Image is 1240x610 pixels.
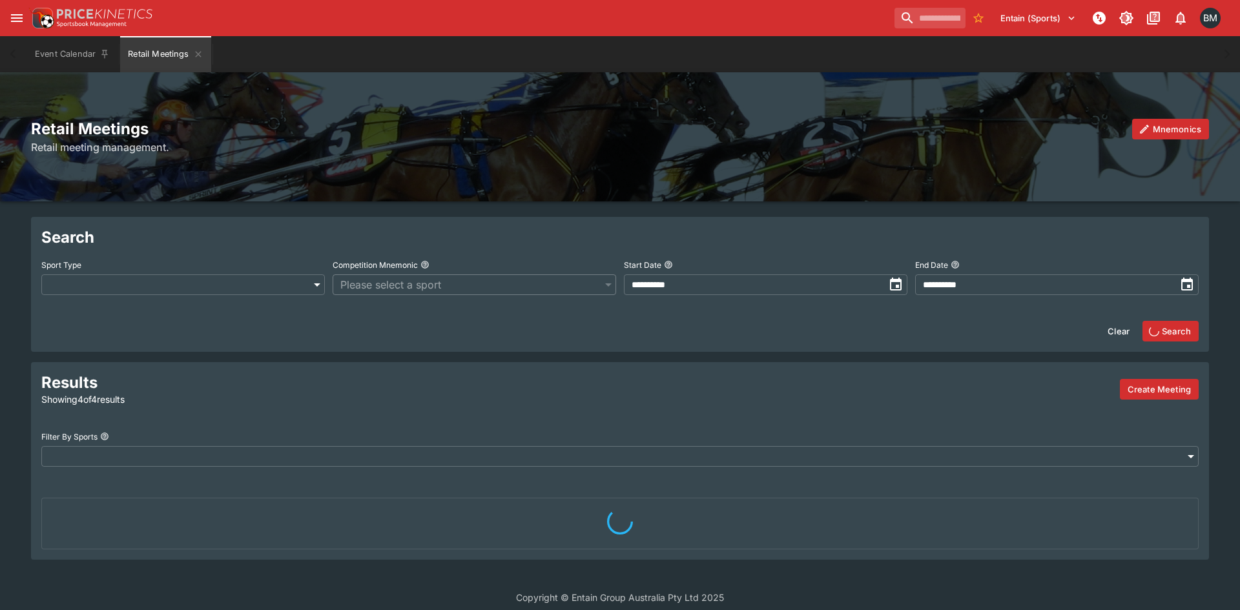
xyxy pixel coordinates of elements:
p: Filter By Sports [41,431,98,442]
button: Filter By Sports [100,432,109,441]
h6: Retail meeting management. [31,139,1209,155]
button: Documentation [1142,6,1165,30]
button: Mnemonics [1132,119,1209,139]
button: Byron Monk [1196,4,1224,32]
button: NOT Connected to PK [1088,6,1111,30]
button: Start Date [664,260,673,269]
button: toggle date time picker [1175,273,1199,296]
p: End Date [915,259,948,270]
p: Start Date [624,259,661,270]
div: Byron Monk [1200,8,1221,28]
p: Competition Mnemonic [333,259,418,270]
button: Select Tenant [993,8,1084,28]
h2: Retail Meetings [31,119,1209,139]
button: Create a new meeting by adding events [1120,379,1199,400]
span: Please select a sport [340,277,595,292]
h2: Search [41,227,1199,247]
button: No Bookmarks [968,8,989,28]
h2: Results [41,372,413,392]
button: Toggle light/dark mode [1115,6,1138,30]
input: search [894,8,966,28]
button: Search [1142,321,1199,341]
button: Notifications [1169,6,1192,30]
img: PriceKinetics [57,9,152,19]
p: Sport Type [41,259,81,270]
button: Retail Meetings [120,36,211,72]
button: Clear [1100,321,1137,341]
p: Showing 4 of 4 results [41,392,413,406]
img: Sportsbook Management [57,21,127,27]
button: Competition Mnemonic [420,260,429,269]
img: PriceKinetics Logo [28,5,54,31]
button: toggle date time picker [884,273,907,296]
button: Event Calendar [27,36,118,72]
button: End Date [951,260,960,269]
button: open drawer [5,6,28,30]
